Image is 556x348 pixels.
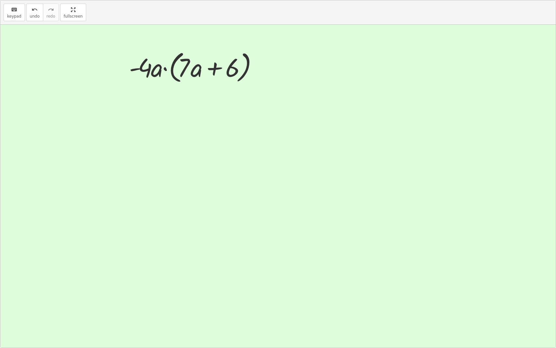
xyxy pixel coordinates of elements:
button: redoredo [43,4,59,21]
span: fullscreen [64,14,83,19]
i: keyboard [11,6,17,14]
button: keyboardkeypad [4,4,25,21]
i: undo [32,6,38,14]
button: fullscreen [60,4,86,21]
span: undo [30,14,40,19]
i: redo [48,6,54,14]
button: undoundo [26,4,43,21]
span: redo [46,14,55,19]
span: keypad [7,14,21,19]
